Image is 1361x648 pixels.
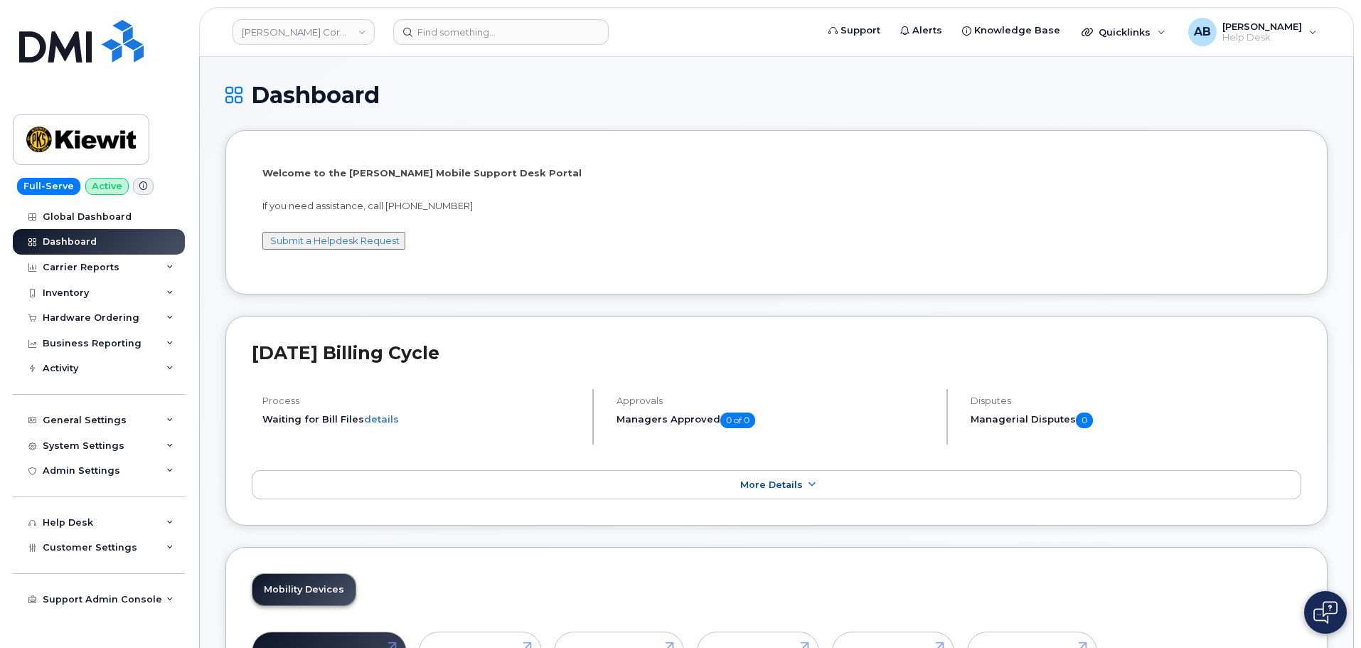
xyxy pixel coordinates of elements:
h5: Managerial Disputes [971,413,1301,428]
li: Waiting for Bill Files [262,413,580,426]
a: Submit a Helpdesk Request [270,235,400,246]
button: Submit a Helpdesk Request [262,232,405,250]
a: details [364,413,399,425]
h4: Disputes [971,395,1301,406]
h4: Approvals [617,395,934,406]
span: 0 of 0 [720,413,755,428]
span: 0 [1076,413,1093,428]
h4: Process [262,395,580,406]
p: If you need assistance, call [PHONE_NUMBER] [262,199,1291,213]
h2: [DATE] Billing Cycle [252,342,1301,363]
span: More Details [740,479,803,490]
h1: Dashboard [225,83,1328,107]
p: Welcome to the [PERSON_NAME] Mobile Support Desk Portal [262,166,1291,180]
img: Open chat [1313,601,1338,624]
h5: Managers Approved [617,413,934,428]
a: Mobility Devices [252,574,356,605]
